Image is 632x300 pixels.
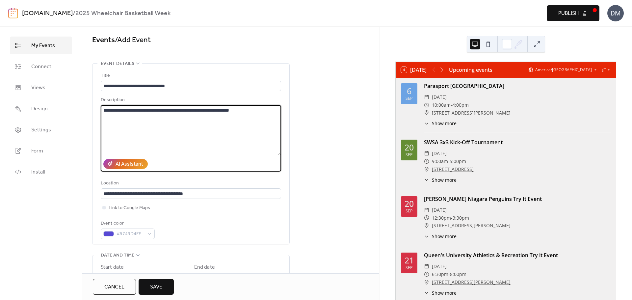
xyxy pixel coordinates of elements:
span: - [451,101,452,109]
a: [STREET_ADDRESS][PERSON_NAME] [432,222,511,230]
div: 6 [407,87,411,95]
span: Show more [432,120,457,127]
span: - [451,214,453,222]
a: Settings [10,121,72,139]
a: [STREET_ADDRESS][PERSON_NAME] [432,278,511,286]
div: ​ [424,262,429,270]
span: Link to Google Maps [109,204,150,212]
span: America/[GEOGRAPHIC_DATA] [535,68,592,72]
span: / Add Event [115,33,151,47]
div: Start date [101,263,124,271]
div: Sep [406,266,413,270]
span: Show more [432,289,457,296]
span: 4:00pm [452,101,469,109]
span: Event details [101,60,134,68]
a: Form [10,142,72,160]
span: Date and time [101,252,134,259]
div: Queen's University Athletics & Recreation Try it Event [424,251,611,259]
div: Location [101,179,280,187]
span: 6:30pm [432,270,448,278]
span: Install [31,168,45,176]
img: logo [8,8,18,18]
div: Event color [101,220,153,228]
span: 3:30pm [453,214,469,222]
a: My Events [10,37,72,54]
span: [DATE] [432,150,447,157]
span: My Events [31,42,55,50]
span: [DATE] [432,262,447,270]
div: ​ [424,222,429,230]
b: 2025 Wheelchair Basketball Week [75,7,171,20]
div: 20 [405,200,414,208]
div: Title [101,72,280,80]
div: AI Assistant [116,160,143,168]
div: ​ [424,150,429,157]
button: Cancel [93,279,136,295]
button: Save [139,279,174,295]
div: Sep [406,96,413,101]
div: Description [101,96,280,104]
div: ​ [424,278,429,286]
div: Upcoming events [449,66,492,74]
span: Save [150,283,162,291]
span: Date [101,273,111,281]
span: Cancel [104,283,124,291]
a: Connect [10,58,72,75]
span: [DATE] [432,206,447,214]
a: Views [10,79,72,96]
span: Time [242,273,252,281]
button: ​Show more [424,120,457,127]
span: 12:30pm [432,214,451,222]
button: ​Show more [424,289,457,296]
button: ​Show more [424,177,457,183]
span: Show more [432,233,457,240]
span: Design [31,105,48,113]
span: Publish [558,10,579,17]
span: [DATE] [432,93,447,101]
div: ​ [424,214,429,222]
button: AI Assistant [103,159,148,169]
div: Sep [406,209,413,213]
a: [STREET_ADDRESS] [432,165,474,173]
span: - [448,157,450,165]
div: SWSA 3x3 Kick-Off Tournament [424,138,611,146]
span: Views [31,84,45,92]
div: ​ [424,120,429,127]
span: 8:00pm [450,270,466,278]
span: Date [194,273,204,281]
div: ​ [424,157,429,165]
div: Sep [406,153,413,157]
span: Show more [432,177,457,183]
div: ​ [424,101,429,109]
span: 10:00am [432,101,451,109]
span: - [448,270,450,278]
div: ​ [424,93,429,101]
span: Settings [31,126,51,134]
div: ​ [424,233,429,240]
div: ​ [424,109,429,117]
span: Time [148,273,159,281]
div: 21 [405,256,414,264]
span: 9:00am [432,157,448,165]
div: ​ [424,270,429,278]
div: 20 [405,143,414,151]
button: 4[DATE] [399,65,429,74]
span: 5:00pm [450,157,466,165]
span: [STREET_ADDRESS][PERSON_NAME] [432,109,511,117]
b: / [73,7,75,20]
div: ​ [424,289,429,296]
div: ​ [424,206,429,214]
a: [DOMAIN_NAME] [22,7,73,20]
div: ​ [424,177,429,183]
div: End date [194,263,215,271]
span: #5749D4FF [117,230,144,238]
a: Design [10,100,72,118]
a: Events [92,33,115,47]
div: Parasport [GEOGRAPHIC_DATA] [424,82,611,90]
span: Connect [31,63,51,71]
div: ​ [424,165,429,173]
div: DM [607,5,624,21]
button: Publish [547,5,599,21]
div: [PERSON_NAME] Niagara Penguins Try It Event [424,195,611,203]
